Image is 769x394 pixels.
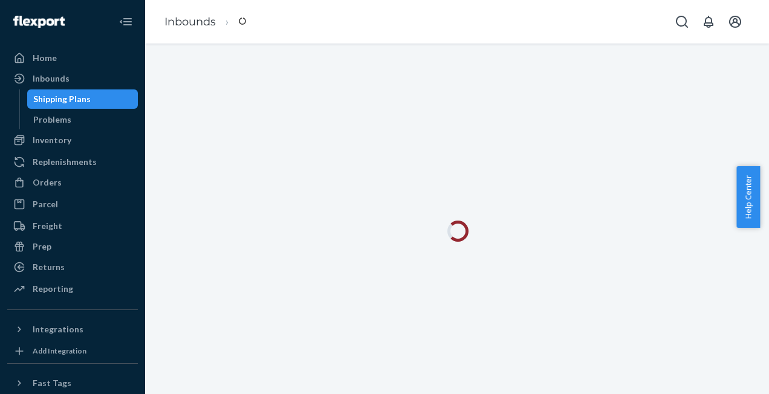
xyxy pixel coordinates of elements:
button: Open notifications [696,10,721,34]
div: Fast Tags [33,377,71,389]
button: Fast Tags [7,373,138,393]
a: Inbounds [164,15,216,28]
div: Orders [33,176,62,189]
div: Integrations [33,323,83,335]
div: Add Integration [33,346,86,356]
div: Parcel [33,198,58,210]
div: Prep [33,241,51,253]
a: Prep [7,237,138,256]
button: Open account menu [723,10,747,34]
div: Reporting [33,283,73,295]
button: Close Navigation [114,10,138,34]
a: Inventory [7,131,138,150]
a: Inbounds [7,69,138,88]
div: Inbounds [33,73,70,85]
a: Shipping Plans [27,89,138,109]
a: Add Integration [7,344,138,358]
div: Replenishments [33,156,97,168]
div: Freight [33,220,62,232]
a: Reporting [7,279,138,299]
a: Parcel [7,195,138,214]
a: Problems [27,110,138,129]
a: Orders [7,173,138,192]
a: Returns [7,257,138,277]
div: Returns [33,261,65,273]
div: Inventory [33,134,71,146]
ol: breadcrumbs [155,4,256,40]
img: Flexport logo [13,16,65,28]
div: Shipping Plans [33,93,91,105]
button: Open Search Box [670,10,694,34]
div: Home [33,52,57,64]
a: Home [7,48,138,68]
div: Problems [33,114,71,126]
a: Replenishments [7,152,138,172]
a: Freight [7,216,138,236]
button: Integrations [7,320,138,339]
button: Help Center [736,166,760,228]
